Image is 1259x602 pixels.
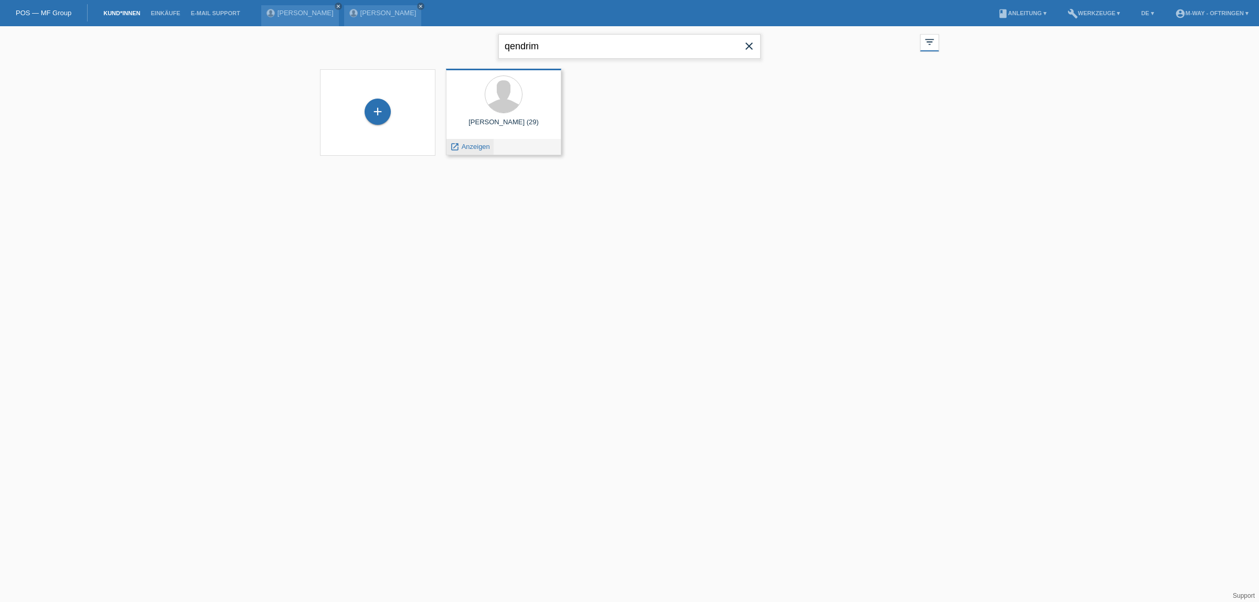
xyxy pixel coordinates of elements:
a: close [335,3,342,10]
a: close [417,3,424,10]
a: Einkäufe [145,10,185,16]
a: Kund*innen [98,10,145,16]
i: build [1068,8,1078,19]
i: book [998,8,1008,19]
a: buildWerkzeuge ▾ [1062,10,1126,16]
i: account_circle [1175,8,1186,19]
a: [PERSON_NAME] [278,9,334,17]
a: Support [1233,592,1255,599]
i: close [743,40,755,52]
a: launch Anzeigen [450,143,490,150]
i: filter_list [924,36,935,48]
i: close [336,4,341,9]
span: Anzeigen [462,143,490,150]
i: launch [450,142,460,152]
input: Suche... [498,34,761,59]
a: E-Mail Support [186,10,246,16]
a: DE ▾ [1136,10,1159,16]
a: POS — MF Group [16,9,71,17]
a: account_circlem-way - Oftringen ▾ [1170,10,1254,16]
i: close [418,4,423,9]
a: [PERSON_NAME] [360,9,417,17]
div: Kund*in hinzufügen [365,103,390,121]
div: [PERSON_NAME] (29) [454,118,553,135]
a: bookAnleitung ▾ [993,10,1052,16]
